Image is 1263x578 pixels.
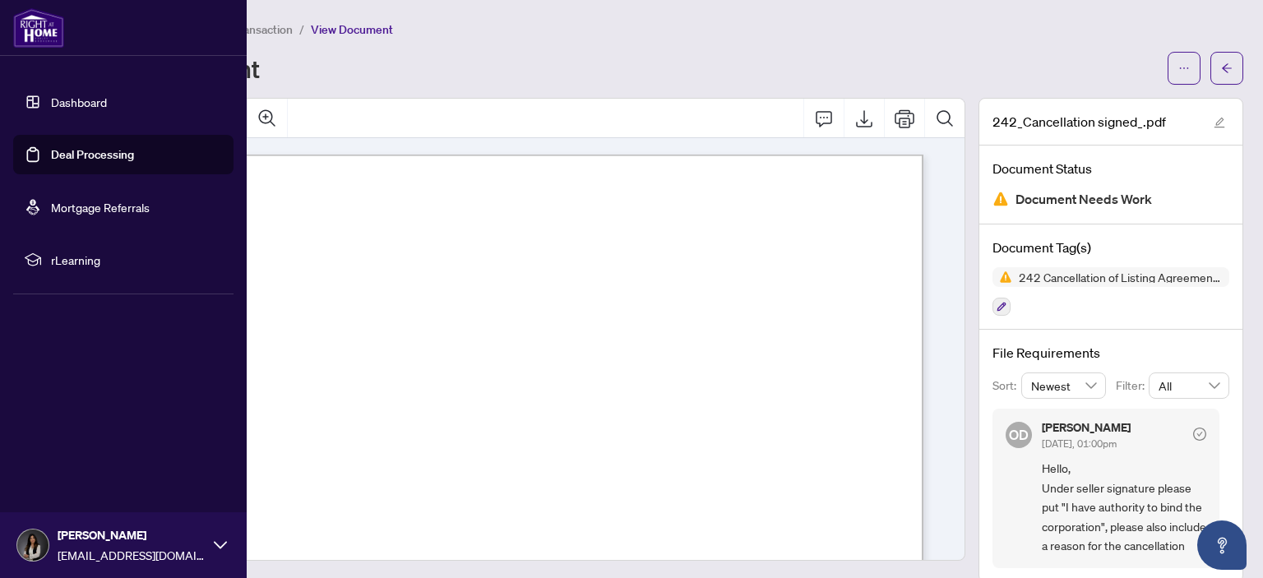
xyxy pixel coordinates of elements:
img: Status Icon [992,267,1012,287]
span: 242_Cancellation signed_.pdf [992,112,1166,132]
span: All [1159,373,1219,398]
button: Open asap [1197,520,1247,570]
span: Hello, Under seller signature please put "I have authority to bind the corporation", please also ... [1042,459,1206,555]
p: Filter: [1116,377,1149,395]
span: 242 Cancellation of Listing Agreement - Authority to Offer for Sale [1012,271,1229,283]
span: edit [1214,117,1225,128]
a: Dashboard [51,95,107,109]
span: rLearning [51,251,222,269]
span: ellipsis [1178,62,1190,74]
h4: Document Status [992,159,1229,178]
span: arrow-left [1221,62,1233,74]
span: View Document [311,22,393,37]
img: Document Status [992,191,1009,207]
h5: [PERSON_NAME] [1042,422,1131,433]
a: Deal Processing [51,147,134,162]
span: [EMAIL_ADDRESS][DOMAIN_NAME] [58,546,206,564]
p: Sort: [992,377,1021,395]
span: check-circle [1193,428,1206,441]
img: Profile Icon [17,529,49,561]
span: View Transaction [205,22,293,37]
li: / [299,20,304,39]
span: OD [1009,424,1029,446]
a: Mortgage Referrals [51,200,150,215]
h4: File Requirements [992,343,1229,363]
span: [DATE], 01:00pm [1042,437,1117,450]
span: [PERSON_NAME] [58,526,206,544]
img: logo [13,8,64,48]
span: Document Needs Work [1015,188,1152,210]
span: Newest [1031,373,1097,398]
h4: Document Tag(s) [992,238,1229,257]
